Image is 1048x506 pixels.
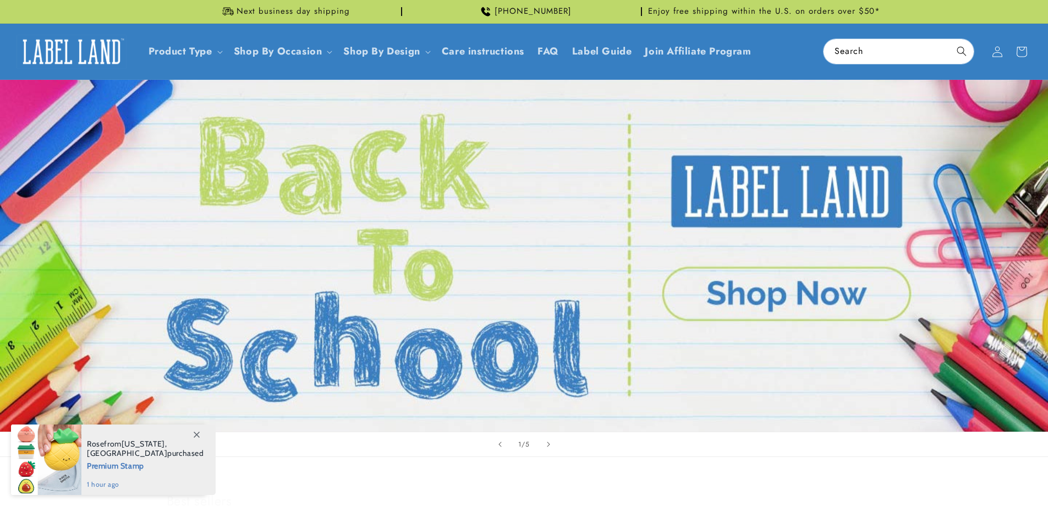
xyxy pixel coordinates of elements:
[87,480,204,489] span: 1 hour ago
[522,439,525,450] span: /
[142,39,227,64] summary: Product Type
[87,439,204,458] span: from , purchased
[488,432,512,456] button: Previous slide
[645,45,751,58] span: Join Affiliate Program
[648,6,880,17] span: Enjoy free shipping within the U.S. on orders over $50*
[442,45,524,58] span: Care instructions
[537,45,559,58] span: FAQ
[17,35,127,69] img: Label Land
[950,39,974,63] button: Search
[149,44,212,58] a: Product Type
[87,448,167,458] span: [GEOGRAPHIC_DATA]
[13,30,131,73] a: Label Land
[234,45,322,58] span: Shop By Occasion
[531,39,566,64] a: FAQ
[638,39,758,64] a: Join Affiliate Program
[518,439,522,450] span: 1
[122,439,165,449] span: [US_STATE]
[572,45,632,58] span: Label Guide
[435,39,531,64] a: Care instructions
[566,39,639,64] a: Label Guide
[536,432,561,456] button: Next slide
[495,6,572,17] span: [PHONE_NUMBER]
[227,39,337,64] summary: Shop By Occasion
[337,39,435,64] summary: Shop By Design
[87,439,104,449] span: Rose
[237,6,350,17] span: Next business day shipping
[343,44,420,58] a: Shop By Design
[87,458,204,472] span: Premium Stamp
[525,439,530,450] span: 5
